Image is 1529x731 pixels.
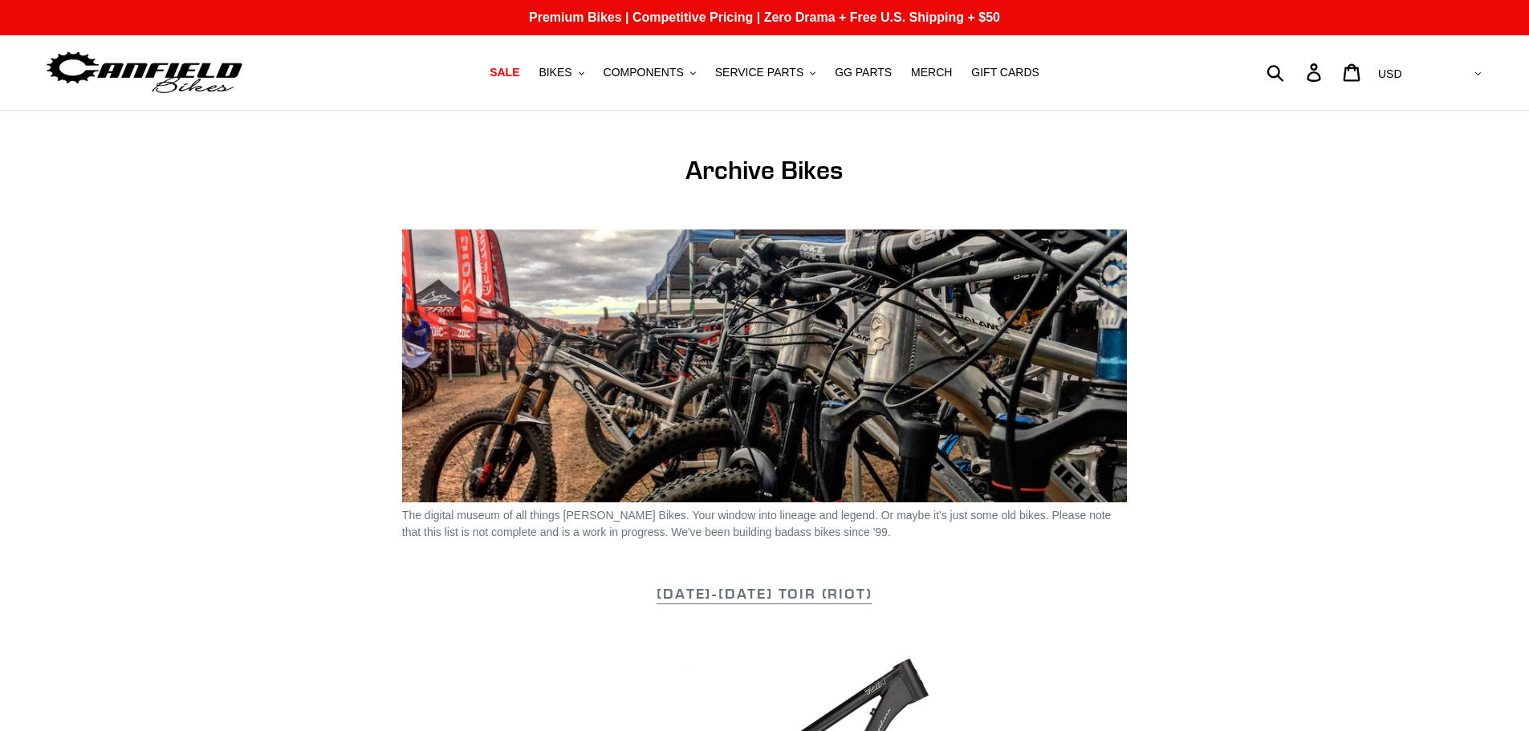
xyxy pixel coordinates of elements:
[402,155,1127,185] h1: Archive Bikes
[1275,55,1316,90] input: Search
[911,66,952,79] span: MERCH
[490,66,519,79] span: SALE
[402,507,1127,541] p: The digital museum of all things [PERSON_NAME] Bikes. Your window into lineage and legend. Or may...
[963,62,1047,83] a: GIFT CARDS
[715,66,803,79] span: SERVICE PARTS
[531,62,592,83] button: BIKES
[539,66,571,79] span: BIKES
[402,229,1127,502] img: Canfield-Bikes-Demo.jpg
[44,47,245,98] img: Canfield Bikes
[835,66,892,79] span: GG PARTS
[827,62,900,83] a: GG PARTS
[971,66,1039,79] span: GIFT CARDS
[596,62,704,83] button: COMPONENTS
[657,584,872,604] a: [DATE]-[DATE] Toir (Riot)
[604,66,684,79] span: COMPONENTS
[903,62,960,83] a: MERCH
[482,62,527,83] a: SALE
[707,62,823,83] button: SERVICE PARTS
